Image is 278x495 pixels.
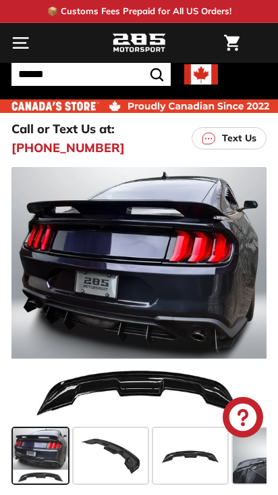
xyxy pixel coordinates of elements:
p: Call or Text Us at: [11,120,115,138]
input: Search [11,63,171,86]
a: [PHONE_NUMBER] [11,139,125,157]
a: Cart [217,24,246,62]
a: Text Us [192,127,267,149]
img: Logo_285_Motorsport_areodynamics_components [112,32,166,55]
p: 📦 Customs Fees Prepaid for All US Orders! [47,5,231,18]
p: Text Us [222,131,256,145]
inbox-online-store-chat: Shopify online store chat [219,397,267,441]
